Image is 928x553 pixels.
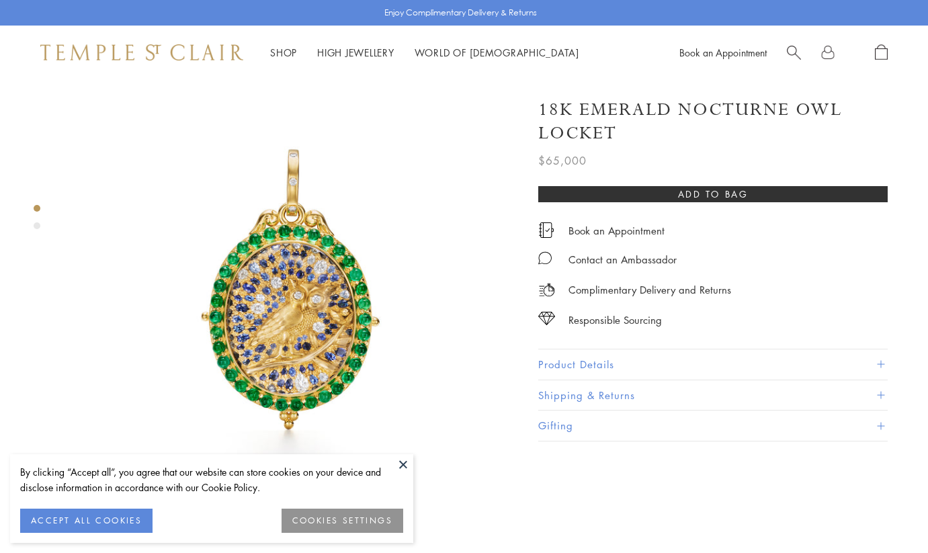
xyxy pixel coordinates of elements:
button: COOKIES SETTINGS [282,509,403,533]
p: Complimentary Delivery and Returns [568,282,731,298]
a: World of [DEMOGRAPHIC_DATA]World of [DEMOGRAPHIC_DATA] [415,46,579,59]
div: By clicking “Accept all”, you agree that our website can store cookies on your device and disclos... [20,464,403,495]
img: Temple St. Clair [40,44,243,60]
a: Book an Appointment [679,46,767,59]
button: Gifting [538,411,888,441]
div: Responsible Sourcing [568,312,662,329]
a: Open Shopping Bag [875,44,888,61]
a: Search [787,44,801,61]
a: Book an Appointment [568,223,665,238]
a: High JewelleryHigh Jewellery [317,46,394,59]
img: 18K Emerald Nocturne Owl Locket [67,79,518,530]
img: icon_appointment.svg [538,222,554,238]
p: Enjoy Complimentary Delivery & Returns [384,6,537,19]
nav: Main navigation [270,44,579,61]
img: MessageIcon-01_2.svg [538,251,552,265]
a: ShopShop [270,46,297,59]
img: icon_sourcing.svg [538,312,555,325]
button: Product Details [538,349,888,380]
button: Add to bag [538,186,888,202]
div: Product gallery navigation [34,202,40,240]
span: Add to bag [678,187,749,202]
img: icon_delivery.svg [538,282,555,298]
button: Shipping & Returns [538,380,888,411]
h1: 18K Emerald Nocturne Owl Locket [538,98,888,145]
div: Contact an Ambassador [568,251,677,268]
span: $65,000 [538,152,587,169]
button: ACCEPT ALL COOKIES [20,509,153,533]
